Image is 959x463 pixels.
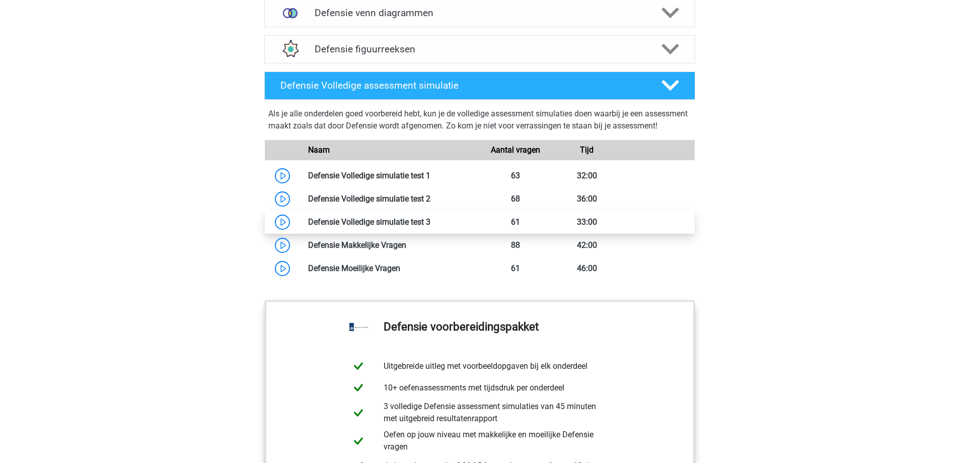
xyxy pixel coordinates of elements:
h4: Defensie venn diagrammen [315,7,644,19]
div: Defensie Volledige simulatie test 2 [301,193,480,205]
div: Aantal vragen [479,144,551,156]
div: Als je alle onderdelen goed voorbereid hebt, kun je de volledige assessment simulaties doen waarb... [268,108,691,136]
div: Naam [301,144,480,156]
h4: Defensie Volledige assessment simulatie [280,80,645,91]
div: Defensie Moeilijke Vragen [301,262,480,275]
a: figuurreeksen Defensie figuurreeksen [260,35,699,63]
div: Defensie Volledige simulatie test 1 [301,170,480,182]
div: Defensie Makkelijke Vragen [301,239,480,251]
div: Tijd [551,144,623,156]
h4: Defensie figuurreeksen [315,43,644,55]
img: figuurreeksen [277,36,303,62]
a: Defensie Volledige assessment simulatie [260,72,699,100]
div: Defensie Volledige simulatie test 3 [301,216,480,228]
